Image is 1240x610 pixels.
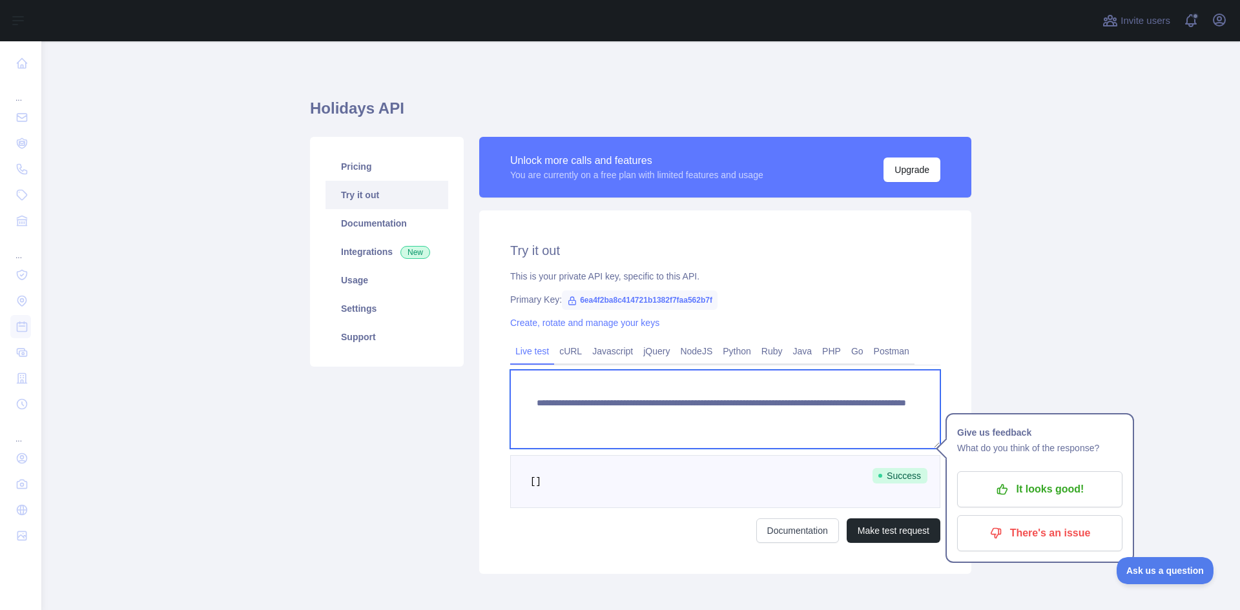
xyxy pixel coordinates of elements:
[788,341,818,361] a: Java
[847,518,940,543] button: Make test request
[1121,14,1170,28] span: Invite users
[1117,557,1214,584] iframe: Toggle Customer Support
[510,341,554,361] a: Live test
[967,478,1113,500] p: It looks good!
[869,341,914,361] a: Postman
[957,440,1122,456] p: What do you think of the response?
[10,235,31,261] div: ...
[325,266,448,294] a: Usage
[325,294,448,323] a: Settings
[883,158,940,182] button: Upgrade
[510,241,940,259] h2: Try it out
[957,515,1122,551] button: There's an issue
[562,290,718,310] span: 6ea4f2ba8c414721b1382f7faa562b7f
[873,468,927,483] span: Success
[1100,10,1173,31] button: Invite users
[587,341,638,361] a: Javascript
[510,168,763,181] div: You are currently on a free plan with limited features and usage
[400,246,430,259] span: New
[510,318,659,328] a: Create, rotate and manage your keys
[325,152,448,181] a: Pricing
[510,270,940,283] div: This is your private API key, specific to this API.
[325,323,448,351] a: Support
[554,341,587,361] a: cURL
[817,341,846,361] a: PHP
[756,341,788,361] a: Ruby
[10,418,31,444] div: ...
[325,181,448,209] a: Try it out
[675,341,718,361] a: NodeJS
[756,518,839,543] a: Documentation
[718,341,756,361] a: Python
[957,425,1122,440] h1: Give us feedback
[310,98,971,129] h1: Holidays API
[957,471,1122,507] button: It looks good!
[325,238,448,266] a: Integrations New
[325,209,448,238] a: Documentation
[510,153,763,168] div: Unlock more calls and features
[10,77,31,103] div: ...
[846,341,869,361] a: Go
[510,293,940,306] div: Primary Key:
[638,341,675,361] a: jQuery
[530,476,541,487] span: []
[967,522,1113,544] p: There's an issue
